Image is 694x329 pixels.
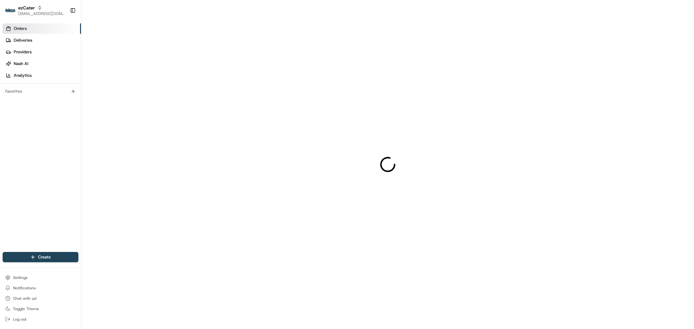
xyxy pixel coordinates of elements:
[13,94,50,101] span: Knowledge Base
[7,95,12,100] div: 📗
[3,294,78,303] button: Chat with us!
[3,315,78,324] button: Log out
[3,59,81,69] a: Nash AI
[13,285,36,291] span: Notifications
[3,252,78,262] button: Create
[7,7,20,20] img: Nash
[3,273,78,282] button: Settings
[14,49,32,55] span: Providers
[3,3,67,18] button: ezCaterezCater[EMAIL_ADDRESS][DOMAIN_NAME]
[13,296,37,301] span: Chat with us!
[4,92,52,103] a: 📗Knowledge Base
[17,42,107,49] input: Clear
[14,61,28,67] span: Nash AI
[61,94,104,101] span: API Documentation
[55,95,60,100] div: 💻
[3,283,78,293] button: Notifications
[3,86,78,97] div: Favorites
[3,23,81,34] a: Orders
[14,26,27,32] span: Orders
[111,64,118,72] button: Start new chat
[65,110,79,115] span: Pylon
[14,72,32,78] span: Analytics
[5,8,16,13] img: ezCater
[18,11,65,16] button: [EMAIL_ADDRESS][DOMAIN_NAME]
[52,92,107,103] a: 💻API Documentation
[14,37,32,43] span: Deliveries
[3,35,81,46] a: Deliveries
[7,26,118,36] p: Welcome 👋
[46,110,79,115] a: Powered byPylon
[3,70,81,81] a: Analytics
[7,62,18,74] img: 1736555255976-a54dd68f-1ca7-489b-9aae-adbdc363a1c4
[3,47,81,57] a: Providers
[38,254,51,260] span: Create
[13,275,28,280] span: Settings
[22,69,82,74] div: We're available if you need us!
[13,317,26,322] span: Log out
[18,5,35,11] button: ezCater
[13,306,39,311] span: Toggle Theme
[3,304,78,313] button: Toggle Theme
[22,62,107,69] div: Start new chat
